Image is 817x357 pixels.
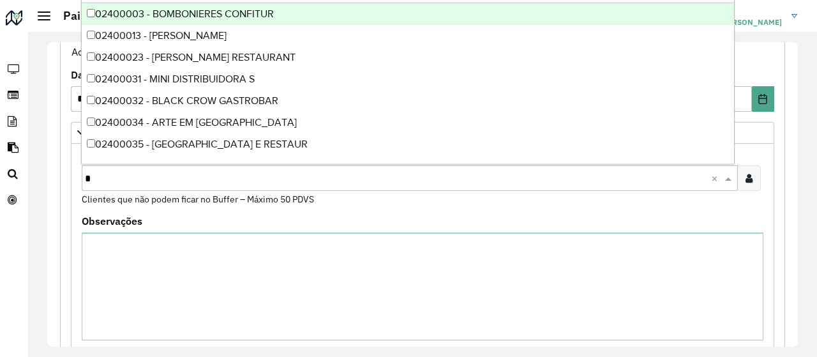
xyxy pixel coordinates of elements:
div: 02400031 - MINI DISTRIBUIDORA S [82,68,733,90]
div: 02400032 - BLACK CROW GASTROBAR [82,90,733,112]
div: 02400036 - MINI [PERSON_NAME] E SORVE [82,155,733,177]
label: Observações [82,213,142,229]
small: Clientes que não podem ficar no Buffer – Máximo 50 PDVS [82,194,314,205]
div: 02400003 - BOMBONIERES CONFITUR [82,3,733,25]
a: Priorizar Cliente - Não podem ficar no buffer [71,122,774,144]
div: 02400013 - [PERSON_NAME] [82,25,733,47]
div: 02400035 - [GEOGRAPHIC_DATA] E RESTAUR [82,133,733,155]
div: 02400034 - ARTE EM [GEOGRAPHIC_DATA] [82,112,733,133]
div: Priorizar Cliente - Não podem ficar no buffer [71,144,774,357]
label: Data de Vigência Inicial [71,67,188,82]
h2: Painel de Sugestão - Criar registro [50,9,245,23]
button: Choose Date [752,86,774,112]
div: 02400023 - [PERSON_NAME] RESTAURANT [82,47,733,68]
span: Clear all [711,171,722,186]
